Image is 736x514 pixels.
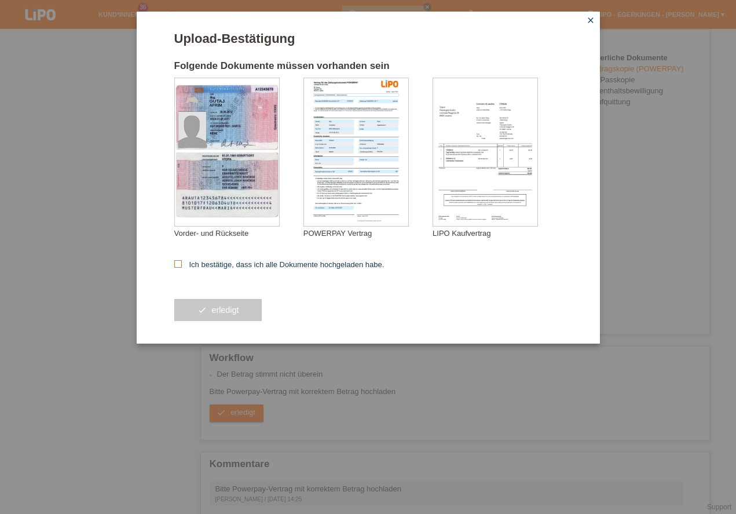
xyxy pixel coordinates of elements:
[583,14,598,28] a: close
[211,305,239,315] span: erledigt
[303,229,433,238] div: POWERPAY Vertrag
[178,112,206,148] img: foreign_id_photo_male.png
[174,299,262,321] button: check erledigt
[586,16,595,25] i: close
[210,99,268,104] div: GUTAJ
[174,260,385,269] label: Ich bestätige, dass ich alle Dokumente hochgeladen habe.
[304,78,408,226] img: upload_document_confirmation_type_contract_kkg_whitelabel.png
[381,80,398,88] img: 39073_print.png
[210,103,268,107] div: AFRIM
[433,78,537,226] img: upload_document_confirmation_type_receipt_generic.png
[433,229,562,238] div: LIPO Kaufvertrag
[197,305,207,315] i: check
[174,31,562,46] h1: Upload-Bestätigung
[174,229,303,238] div: Vorder- und Rückseite
[174,60,562,78] h2: Folgende Dokumente müssen vorhanden sein
[175,78,279,226] img: upload_document_confirmation_type_id_foreign_empty.png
